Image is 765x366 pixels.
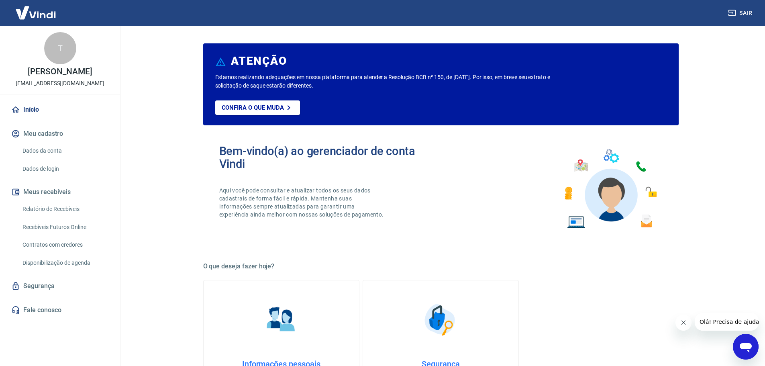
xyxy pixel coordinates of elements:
[222,104,284,111] p: Confira o que muda
[19,219,110,235] a: Recebíveis Futuros Online
[16,79,104,88] p: [EMAIL_ADDRESS][DOMAIN_NAME]
[733,334,759,360] iframe: Botão para abrir a janela de mensagens
[19,143,110,159] a: Dados da conta
[10,183,110,201] button: Meus recebíveis
[19,161,110,177] a: Dados de login
[10,101,110,119] a: Início
[726,6,755,20] button: Sair
[215,100,300,115] a: Confira o que muda
[28,67,92,76] p: [PERSON_NAME]
[10,0,62,25] img: Vindi
[420,300,461,340] img: Segurança
[557,145,663,233] img: Imagem de um avatar masculino com diversos icones exemplificando as funcionalidades do gerenciado...
[10,301,110,319] a: Fale conosco
[10,277,110,295] a: Segurança
[19,237,110,253] a: Contratos com credores
[215,73,576,90] p: Estamos realizando adequações em nossa plataforma para atender a Resolução BCB nº 150, de [DATE]....
[10,125,110,143] button: Meu cadastro
[261,300,301,340] img: Informações pessoais
[219,145,441,170] h2: Bem-vindo(a) ao gerenciador de conta Vindi
[203,262,679,270] h5: O que deseja fazer hoje?
[695,313,759,331] iframe: Mensagem da empresa
[219,186,386,219] p: Aqui você pode consultar e atualizar todos os seus dados cadastrais de forma fácil e rápida. Mant...
[19,201,110,217] a: Relatório de Recebíveis
[675,315,692,331] iframe: Fechar mensagem
[19,255,110,271] a: Disponibilização de agenda
[231,57,287,65] h6: ATENÇÃO
[44,32,76,64] div: T
[5,6,67,12] span: Olá! Precisa de ajuda?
